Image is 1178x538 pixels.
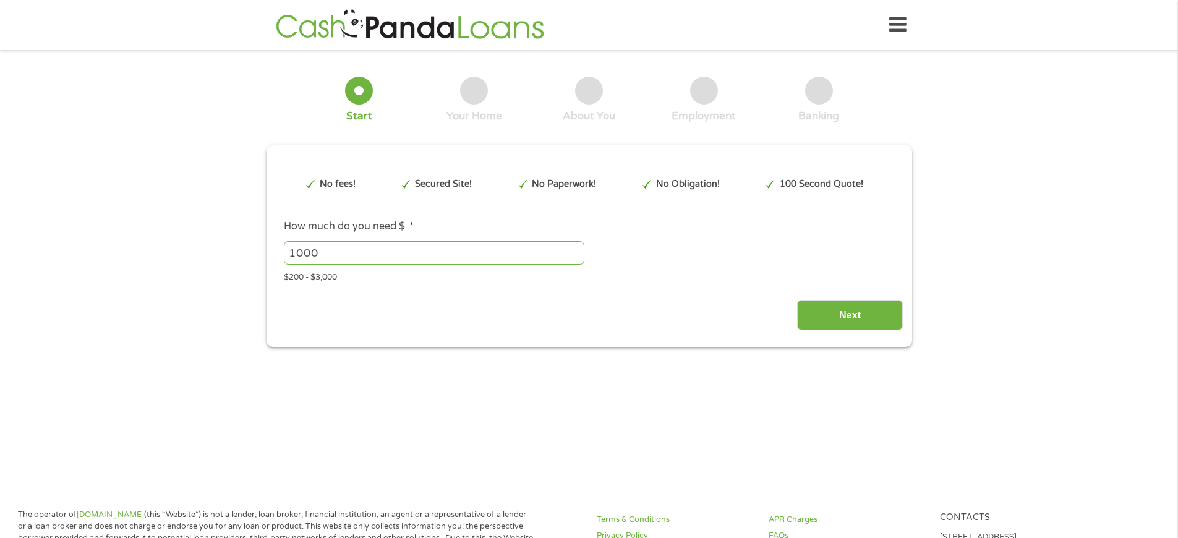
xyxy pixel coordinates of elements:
input: Next [797,300,903,330]
p: No fees! [320,177,356,191]
div: About You [563,109,615,123]
div: Your Home [446,109,502,123]
p: No Obligation! [656,177,720,191]
a: Terms & Conditions [597,514,754,526]
label: How much do you need $ [284,220,414,233]
div: $200 - $3,000 [284,267,894,284]
div: Banking [798,109,839,123]
img: GetLoanNow Logo [272,7,548,43]
p: Secured Site! [415,177,472,191]
h4: Contacts [940,512,1097,524]
p: 100 Second Quote! [780,177,863,191]
p: No Paperwork! [532,177,596,191]
div: Start [346,109,372,123]
a: APR Charges [769,514,926,526]
a: [DOMAIN_NAME] [77,510,144,519]
div: Employment [672,109,736,123]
